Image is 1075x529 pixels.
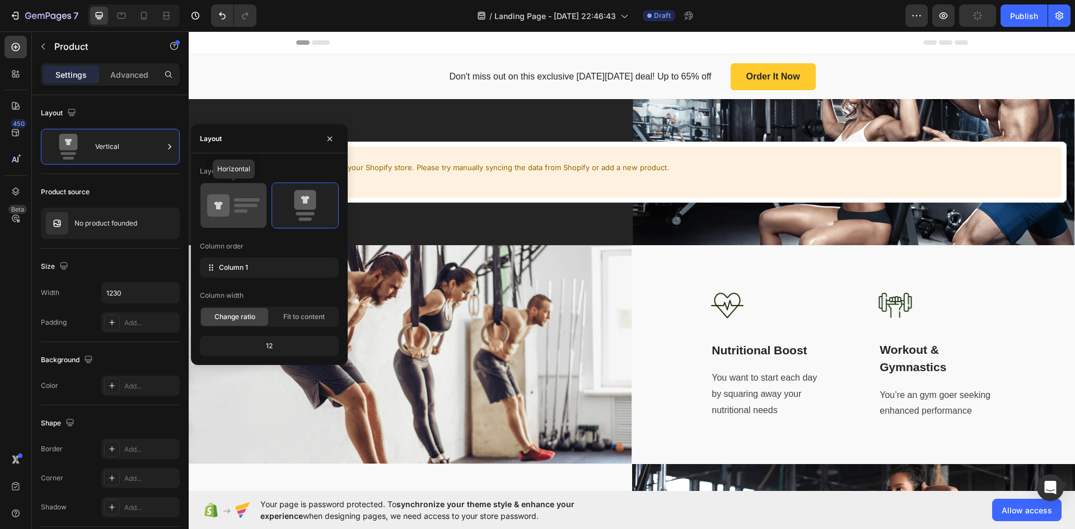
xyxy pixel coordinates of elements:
div: Corner [41,473,63,483]
div: Layout [200,134,222,144]
p: You want to start each day by squaring away your nutritional needs [523,339,638,387]
div: Layout [41,106,78,121]
div: Publish [1010,10,1038,22]
p: 7 [73,9,78,22]
div: Add... [124,381,177,391]
p: Advanced [110,69,148,81]
span: Allow access [1002,504,1052,516]
div: Background [41,353,95,368]
img: Alt Image [690,258,723,291]
div: Padding [41,317,67,327]
button: 7 [4,4,83,27]
span: Change ratio [214,312,255,322]
span: synchronize your theme style & enhance your experience [260,499,574,521]
p: You’re an gym goer seeking enhanced performance [691,356,806,388]
div: Open Intercom Messenger [1037,474,1064,501]
div: 12 [202,338,336,354]
button: Add product [38,144,86,162]
div: Vertical [95,134,163,160]
div: Undo/Redo [211,4,256,27]
span: Draft [654,11,671,21]
span: Fit to content [283,312,325,322]
a: Order It Now [542,32,627,59]
div: Column order [200,241,244,251]
p: We cannot find any products from your Shopify store. Please try manually syncing the data from Sh... [38,131,480,142]
div: Shape [41,416,77,431]
div: Add... [124,503,177,513]
div: Color [41,381,58,391]
iframe: Design area [189,31,1075,491]
img: no image transparent [46,212,68,235]
p: Don't miss out on this exclusive [DATE][DATE] deal! Up to 65% off [260,38,522,54]
div: Product source [41,187,90,197]
p: No product founded [74,219,137,227]
div: Beta [8,205,27,214]
div: Add... [124,318,177,328]
span: Your page is password protected. To when designing pages, we need access to your store password. [260,498,618,522]
button: Sync from Shopify [90,144,158,162]
div: Shadow [41,502,67,512]
div: Order It Now [558,39,611,52]
div: Border [41,444,63,454]
p: Settings [55,69,87,81]
button: Publish [1001,4,1048,27]
p: Product [54,40,149,53]
button: Allow access [992,499,1062,521]
div: Layout [200,166,222,176]
div: Add... [124,474,177,484]
span: Column 1 [219,263,248,273]
p: Workout & Gymnastics [691,310,806,345]
span: / [489,10,492,22]
img: Alt Image [522,258,555,291]
div: Width [41,288,59,298]
input: Auto [102,283,179,303]
div: Size [41,259,71,274]
div: Column width [200,291,244,301]
span: Landing Page - [DATE] 22:46:43 [494,10,616,22]
p: Can not get product from Shopify [38,120,480,131]
div: Add... [124,444,177,455]
p: Nutritional Boost [523,310,638,328]
div: 450 [11,119,27,128]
